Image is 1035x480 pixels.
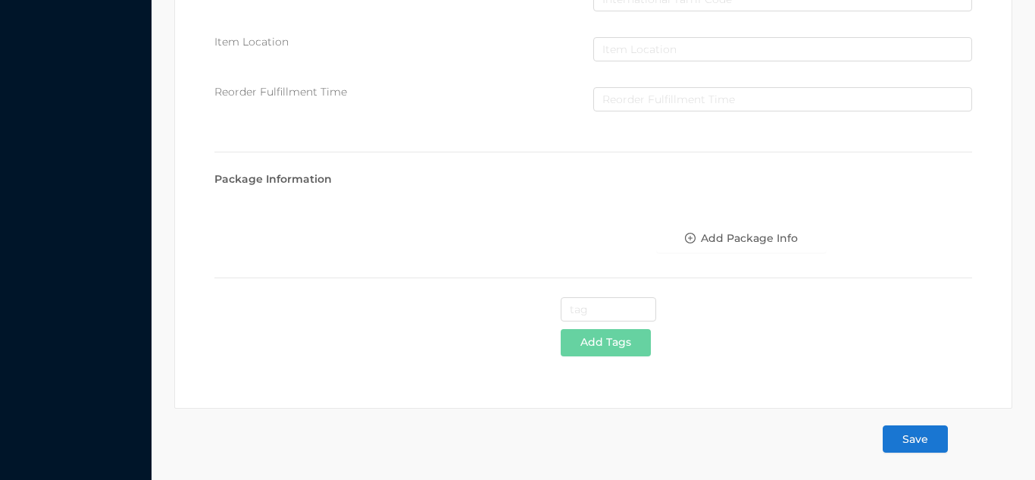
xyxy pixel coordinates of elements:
[214,84,593,100] div: Reorder Fulfillment Time
[214,34,593,50] div: Item Location
[593,87,972,111] input: Reorder Fulfillment Time
[214,171,972,187] div: Package Information
[883,425,948,453] button: Save
[561,329,651,356] button: Add Tags
[656,225,827,253] button: icon: plus-circle-oAdd Package Info
[561,297,657,322] input: tag
[593,37,972,61] input: Item Location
